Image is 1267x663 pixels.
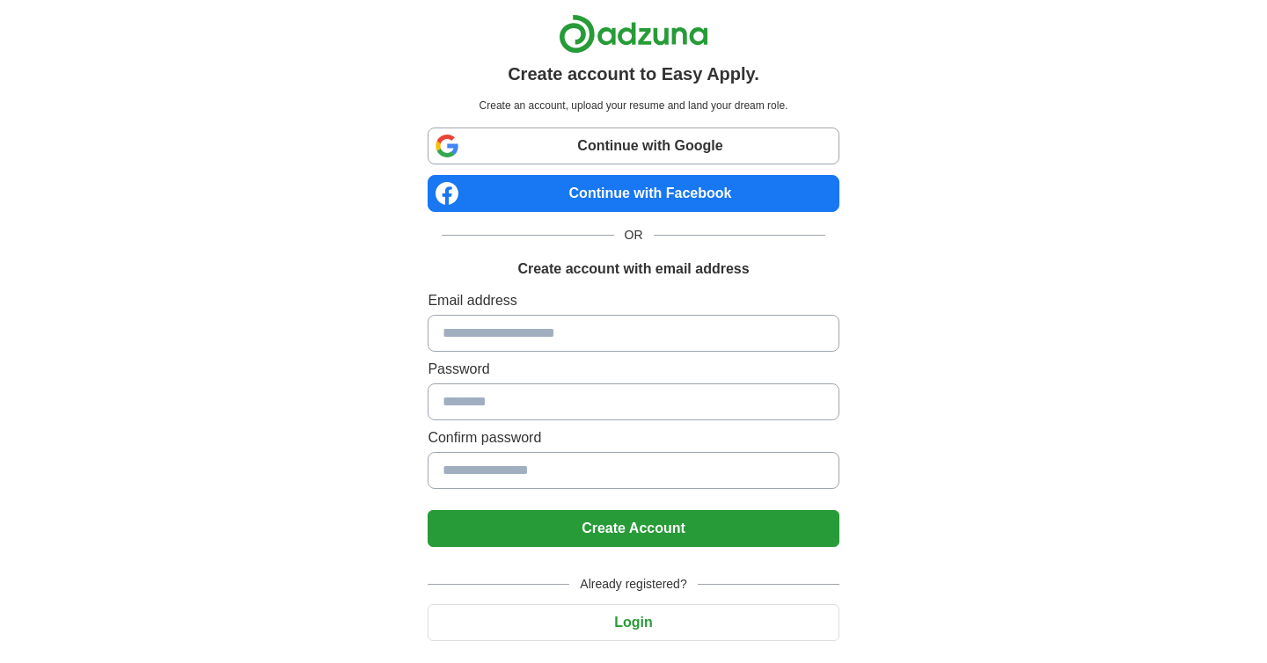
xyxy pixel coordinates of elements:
span: OR [614,226,654,244]
a: Login [428,615,839,630]
a: Continue with Google [428,127,839,164]
label: Password [428,359,839,380]
a: Continue with Facebook [428,175,839,212]
span: Already registered? [569,575,697,594]
h1: Create account to Easy Apply. [508,61,759,87]
button: Create Account [428,510,839,547]
button: Login [428,604,839,641]
label: Confirm password [428,427,839,448]
img: Adzuna logo [559,14,708,54]
p: Create an account, upload your resume and land your dream role. [431,98,835,113]
label: Email address [428,290,839,311]
h1: Create account with email address [517,259,749,280]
